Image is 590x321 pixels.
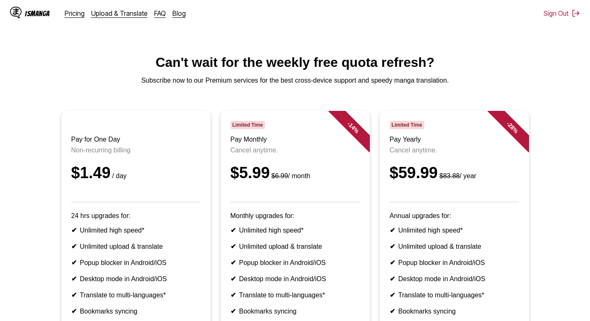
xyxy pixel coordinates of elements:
s: $6.99 [272,172,288,179]
p: Cancel anytime. [390,147,519,154]
li: Bookmarks syncing [231,307,360,315]
div: $5.99 [231,164,360,182]
span: Limited Time [231,121,265,129]
b: ✔ [71,292,77,299]
p: Cancel anytime. [231,147,360,154]
b: ✔ [231,259,236,266]
div: - 28 % [487,103,537,152]
small: / year [438,172,476,179]
li: Unlimited upload & translate [71,243,201,250]
b: ✔ [71,243,77,250]
h3: Pay for One Day [71,136,201,143]
li: Bookmarks syncing [71,307,201,315]
b: ✔ [71,308,77,315]
p: Subscribe now to our Premium services for the best cross-device support and speedy manga translat... [7,77,583,84]
b: ✔ [390,308,395,315]
span: Limited Time [390,121,424,129]
a: FAQ [154,9,166,17]
button: Sign Out [544,9,580,17]
li: Translate to multi-languages* [71,291,201,299]
h1: Can't wait for the weekly free quota refresh? [7,55,583,70]
b: ✔ [390,292,395,299]
b: ✔ [390,243,395,250]
b: ✔ [231,292,236,299]
li: Unlimited upload & translate [390,243,519,250]
p: Monthly upgrades for: [231,212,360,220]
p: Annual upgrades for: [390,212,519,220]
img: IsManga Logo [10,7,22,18]
li: Unlimited high speed* [231,226,360,234]
div: $1.49 [71,164,201,182]
li: Desktop mode in Android/iOS [231,275,360,283]
small: / month [270,172,310,179]
li: Desktop mode in Android/iOS [390,275,519,283]
a: IsManga LogoIsManga [10,7,65,20]
b: ✔ [231,243,236,250]
li: Unlimited high speed* [390,226,519,234]
b: ✔ [231,227,236,234]
a: Upload & Translate [91,9,148,17]
li: Unlimited high speed* [71,226,201,234]
h3: Pay Yearly [390,136,519,143]
h3: Pay Monthly [231,136,360,143]
li: Unlimited upload & translate [231,243,360,250]
b: ✔ [71,227,77,234]
div: IsManga [25,10,50,17]
small: / day [111,172,127,179]
li: Desktop mode in Android/iOS [71,275,201,283]
p: 24 hrs upgrades for: [71,212,201,220]
p: Non-recurring billing [71,147,201,154]
li: Translate to multi-languages* [231,291,360,299]
s: $83.88 [439,172,460,179]
a: Pricing [65,9,85,17]
li: Popup blocker in Android/iOS [71,259,201,267]
a: Blog [172,9,186,17]
b: ✔ [231,308,236,315]
div: - 14 % [328,103,378,152]
b: ✔ [71,259,77,266]
img: Sign out [572,9,580,17]
div: $59.99 [390,164,519,182]
li: Translate to multi-languages* [390,291,519,299]
li: Bookmarks syncing [390,307,519,315]
b: ✔ [390,259,395,266]
li: Popup blocker in Android/iOS [390,259,519,267]
b: ✔ [71,275,77,282]
b: ✔ [390,227,395,234]
b: ✔ [390,275,395,282]
li: Popup blocker in Android/iOS [231,259,360,267]
b: ✔ [231,275,236,282]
